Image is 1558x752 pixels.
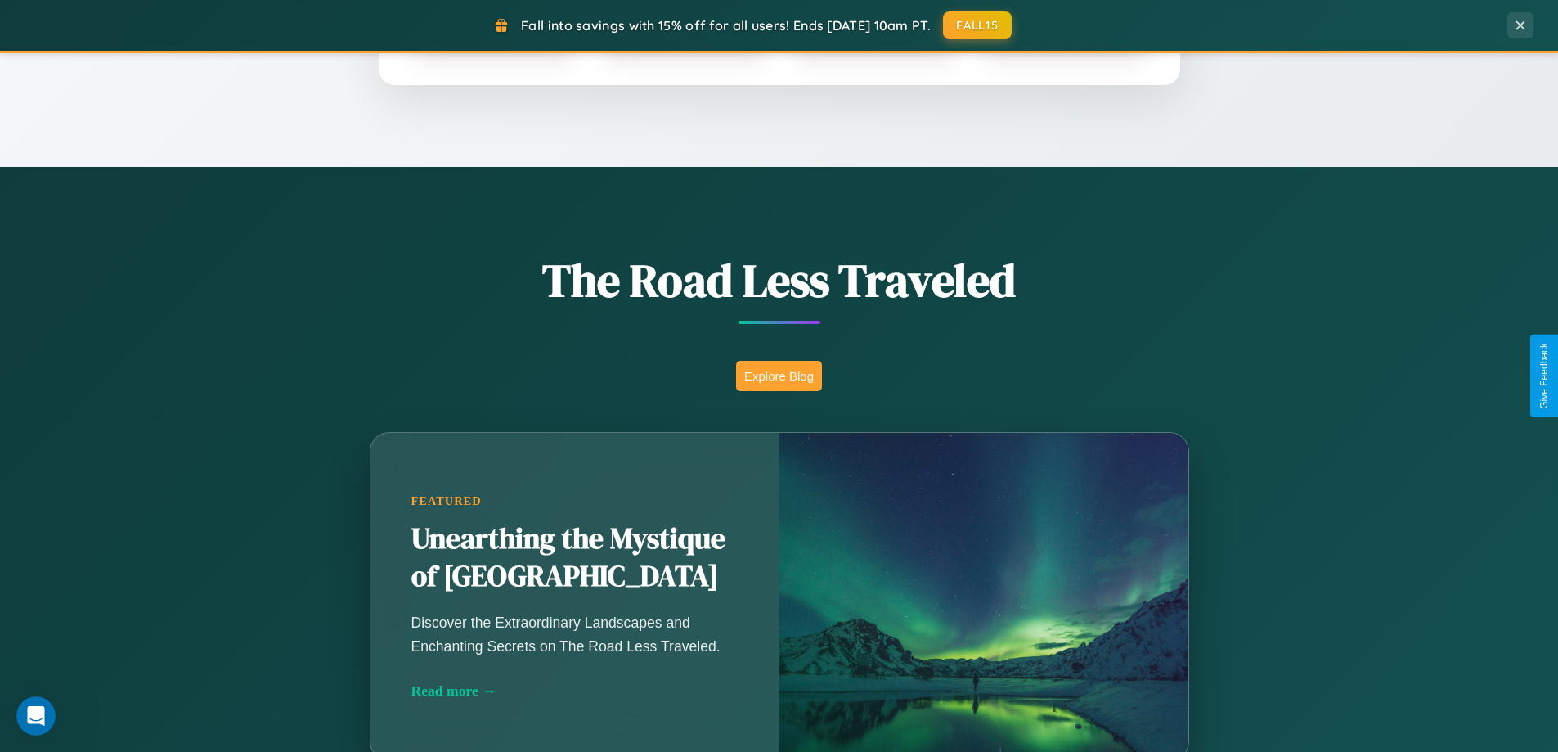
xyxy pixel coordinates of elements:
div: Featured [411,494,739,508]
button: FALL15 [943,11,1012,39]
span: Fall into savings with 15% off for all users! Ends [DATE] 10am PT. [521,17,931,34]
button: Explore Blog [736,361,822,391]
div: Read more → [411,682,739,700]
p: Discover the Extraordinary Landscapes and Enchanting Secrets on The Road Less Traveled. [411,611,739,657]
h1: The Road Less Traveled [289,249,1270,312]
div: Give Feedback [1538,343,1550,409]
iframe: Intercom live chat [16,696,56,736]
h2: Unearthing the Mystique of [GEOGRAPHIC_DATA] [411,520,739,596]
